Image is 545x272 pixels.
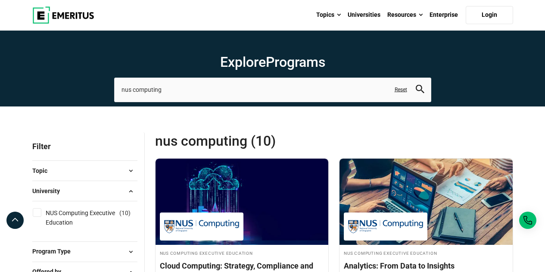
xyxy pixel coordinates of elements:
[266,54,325,70] span: Programs
[344,249,508,256] h4: NUS Computing Executive Education
[114,53,431,71] h1: Explore
[32,164,137,177] button: Topic
[114,78,431,102] input: search-page
[155,132,334,150] span: nus computing (10)
[160,249,324,256] h4: NUS Computing Executive Education
[416,87,424,95] a: search
[344,260,508,271] h4: Analytics: From Data to Insights
[46,208,136,228] a: NUS Computing Executive Education
[32,132,137,160] p: Filter
[416,85,424,95] button: search
[164,217,239,236] img: NUS Computing Executive Education
[119,208,131,218] span: ( )
[32,184,137,197] button: University
[348,217,423,236] img: NUS Computing Executive Education
[156,159,329,245] img: Cloud Computing: Strategy, Compliance and Migration Plan | Online Strategy and Innovation Course
[32,166,54,175] span: Topic
[339,159,513,245] img: Analytics: From Data to Insights | Online Business Analytics Course
[32,247,78,256] span: Program Type
[32,245,137,258] button: Program Type
[466,6,513,24] a: Login
[121,209,128,216] span: 10
[395,86,407,94] a: Reset search
[32,186,67,196] span: University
